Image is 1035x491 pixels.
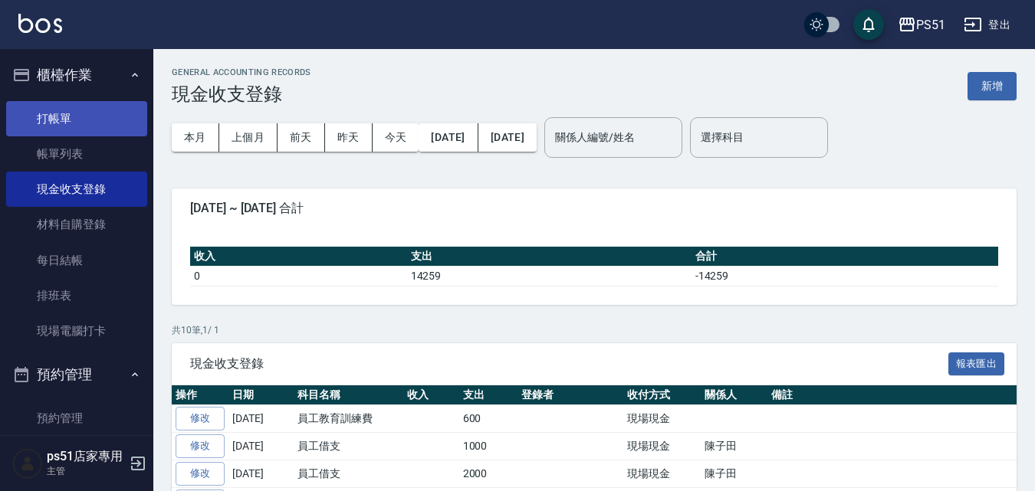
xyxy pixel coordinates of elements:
span: 現金收支登錄 [190,356,948,372]
th: 操作 [172,385,228,405]
a: 打帳單 [6,101,147,136]
button: [DATE] [478,123,537,152]
button: 本月 [172,123,219,152]
button: [DATE] [419,123,478,152]
td: 2000 [459,460,518,487]
th: 合計 [692,247,998,267]
td: 現場現金 [623,405,701,433]
th: 支出 [459,385,518,405]
a: 新增 [968,78,1017,93]
img: Logo [18,14,62,33]
td: 陳子田 [701,460,767,487]
button: 新增 [968,72,1017,100]
td: 14259 [407,266,692,286]
button: 報表匯出 [948,352,1005,376]
a: 報表匯出 [948,355,1005,370]
td: -14259 [692,266,998,286]
a: 材料自購登錄 [6,207,147,242]
a: 現場電腦打卡 [6,313,147,349]
h2: GENERAL ACCOUNTING RECORDS [172,67,311,77]
td: 0 [190,266,407,286]
th: 收付方式 [623,385,701,405]
td: 1000 [459,433,518,460]
th: 收入 [190,247,407,267]
h5: ps51店家專用 [47,449,125,464]
div: PS51 [916,15,945,34]
button: 上個月 [219,123,278,152]
th: 收入 [403,385,459,405]
a: 排班表 [6,278,147,313]
button: 登出 [958,11,1017,39]
a: 現金收支登錄 [6,172,147,207]
a: 修改 [176,434,225,458]
button: PS51 [892,9,951,41]
th: 科目名稱 [294,385,403,405]
button: 櫃檯作業 [6,55,147,95]
a: 每日結帳 [6,243,147,278]
a: 修改 [176,462,225,486]
th: 關係人 [701,385,767,405]
td: [DATE] [228,433,294,460]
td: 員工借支 [294,433,403,460]
a: 預約管理 [6,401,147,436]
p: 共 10 筆, 1 / 1 [172,323,1017,337]
th: 登錄者 [517,385,623,405]
td: [DATE] [228,460,294,487]
th: 支出 [407,247,692,267]
th: 日期 [228,385,294,405]
button: 前天 [278,123,325,152]
img: Person [12,448,43,479]
button: save [853,9,884,40]
a: 帳單列表 [6,136,147,172]
span: [DATE] ~ [DATE] 合計 [190,201,998,216]
td: 600 [459,405,518,433]
p: 主管 [47,464,125,478]
button: 今天 [373,123,419,152]
td: 現場現金 [623,433,701,460]
td: 員工教育訓練費 [294,405,403,433]
td: 員工借支 [294,460,403,487]
h3: 現金收支登錄 [172,83,311,105]
td: [DATE] [228,405,294,433]
a: 修改 [176,407,225,430]
td: 陳子田 [701,433,767,460]
td: 現場現金 [623,460,701,487]
button: 昨天 [325,123,373,152]
button: 預約管理 [6,355,147,394]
